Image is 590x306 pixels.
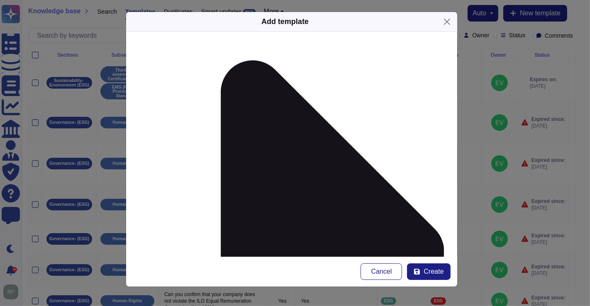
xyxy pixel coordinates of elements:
[441,15,453,28] button: Close
[371,268,392,275] span: Cancel
[424,268,444,275] span: Create
[407,263,450,280] button: Create
[361,263,402,280] button: Cancel
[261,16,309,27] div: Add template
